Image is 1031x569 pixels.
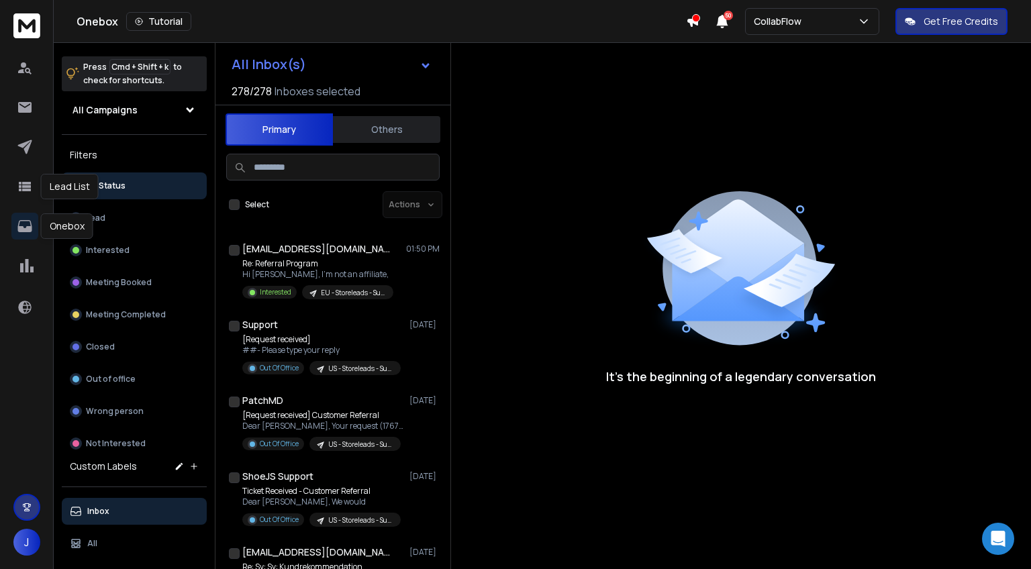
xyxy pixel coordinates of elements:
[70,460,137,473] h3: Custom Labels
[895,8,1008,35] button: Get Free Credits
[86,245,130,256] p: Interested
[242,486,401,497] p: Ticket Received - Customer Referral
[62,146,207,164] h3: Filters
[62,205,207,231] button: Lead
[62,530,207,557] button: All
[260,287,291,297] p: Interested
[328,439,393,450] p: US - Storeleads - Support emails - CollabCenter
[62,269,207,296] button: Meeting Booked
[226,113,333,146] button: Primary
[242,269,393,280] p: Hi [PERSON_NAME], I’m not an affiliate,
[724,11,733,20] span: 50
[242,410,403,421] p: [Request received] Customer Referral
[41,213,93,239] div: Onebox
[260,439,299,449] p: Out Of Office
[83,60,182,87] p: Press to check for shortcuts.
[86,342,115,352] p: Closed
[321,288,385,298] p: EU - Storeleads - Support emails - CollabCenter
[409,319,440,330] p: [DATE]
[62,172,207,199] button: All Status
[328,364,393,374] p: US - Storeleads - Support emails - CollabCenter
[41,174,99,199] div: Lead List
[86,309,166,320] p: Meeting Completed
[982,523,1014,555] div: Open Intercom Messenger
[232,83,272,99] span: 278 / 278
[242,334,401,345] p: [Request received]
[260,363,299,373] p: Out Of Office
[232,58,306,71] h1: All Inbox(s)
[242,394,283,407] h1: PatchMD
[62,97,207,123] button: All Campaigns
[62,430,207,457] button: Not Interested
[409,547,440,558] p: [DATE]
[62,366,207,393] button: Out of office
[242,546,390,559] h1: [EMAIL_ADDRESS][DOMAIN_NAME]
[13,529,40,556] button: J
[62,498,207,525] button: Inbox
[242,421,403,431] p: Dear [PERSON_NAME], Your request (176788)
[242,470,313,483] h1: ShoeJS Support
[62,398,207,425] button: Wrong person
[77,12,686,31] div: Onebox
[86,277,152,288] p: Meeting Booked
[221,51,442,78] button: All Inbox(s)
[86,406,144,417] p: Wrong person
[62,301,207,328] button: Meeting Completed
[406,244,440,254] p: 01:50 PM
[87,180,126,191] p: All Status
[109,59,170,74] span: Cmd + Shift + k
[87,538,97,549] p: All
[242,345,401,356] p: ##- Please type your reply
[409,471,440,482] p: [DATE]
[62,237,207,264] button: Interested
[245,199,269,210] label: Select
[409,395,440,406] p: [DATE]
[87,506,109,517] p: Inbox
[260,515,299,525] p: Out Of Office
[242,258,393,269] p: Re: Referral Program
[333,115,440,144] button: Others
[924,15,998,28] p: Get Free Credits
[242,242,390,256] h1: [EMAIL_ADDRESS][DOMAIN_NAME]
[754,15,807,28] p: CollabFlow
[242,497,401,507] p: Dear [PERSON_NAME], We would
[86,438,146,449] p: Not Interested
[86,213,105,223] p: Lead
[126,12,191,31] button: Tutorial
[86,374,136,384] p: Out of office
[606,367,876,386] p: It’s the beginning of a legendary conversation
[328,515,393,525] p: US - Storeleads - Support emails - CollabCenter
[72,103,138,117] h1: All Campaigns
[275,83,360,99] h3: Inboxes selected
[242,318,278,331] h1: Support
[62,333,207,360] button: Closed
